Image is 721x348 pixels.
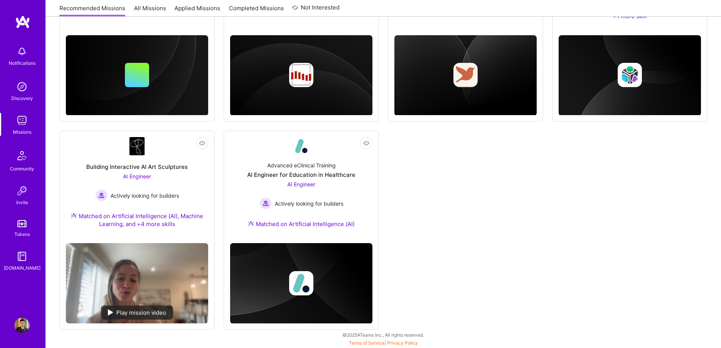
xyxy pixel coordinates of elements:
[15,15,30,29] img: logo
[14,113,30,128] img: teamwork
[16,198,28,206] div: Invite
[45,325,721,344] div: © 2025 ATeams Inc., All rights reserved.
[174,4,220,17] a: Applied Missions
[108,309,113,315] img: play
[618,63,642,87] img: Company logo
[267,161,336,169] div: Advanced eClinical Training
[289,271,313,295] img: Company logo
[387,340,418,346] a: Privacy Policy
[9,59,36,67] div: Notifications
[66,212,208,228] div: Matched on Artificial Intelligence (AI), Machine Learning, and +4 more skills
[66,137,208,237] a: Company LogoBuilding Interactive AI Art SculpturesAI Engineer Actively looking for buildersActive...
[95,189,107,201] img: Actively looking for builders
[10,165,34,173] div: Community
[349,340,418,346] span: |
[134,4,166,17] a: All Missions
[394,35,537,116] img: cover
[12,318,31,333] a: User Avatar
[363,140,369,146] i: icon EyeClosed
[247,171,355,179] div: AI Engineer for Education in Healthcare
[101,306,173,320] div: Play mission video
[13,147,31,165] img: Community
[230,137,372,237] a: Company LogoAdvanced eClinical TrainingAI Engineer for Education in HealthcareAI Engineer Activel...
[292,3,339,17] a: Not Interested
[230,243,372,324] img: cover
[260,197,272,209] img: Actively looking for builders
[199,140,205,146] i: icon EyeClosed
[14,249,30,264] img: guide book
[71,212,77,218] img: Ateam Purple Icon
[13,128,31,136] div: Missions
[66,243,208,323] img: No Mission
[129,137,145,155] img: Company Logo
[289,63,313,87] img: Company logo
[248,220,355,228] div: Matched on Artificial Intelligence (AI)
[248,220,254,226] img: Ateam Purple Icon
[229,4,284,17] a: Completed Missions
[287,181,315,187] span: AI Engineer
[559,35,701,116] img: cover
[453,63,478,87] img: Company logo
[111,192,179,200] span: Actively looking for builders
[349,340,385,346] a: Terms of Service
[230,35,372,116] img: cover
[14,44,30,59] img: bell
[11,94,33,102] div: Discovery
[14,318,30,333] img: User Avatar
[86,163,188,171] div: Building Interactive AI Art Sculptures
[59,4,125,17] a: Recommended Missions
[14,79,30,94] img: discovery
[17,220,26,227] img: tokens
[66,35,208,116] img: cover
[275,200,343,208] span: Actively looking for builders
[123,173,151,179] span: AI Engineer
[14,183,30,198] img: Invite
[4,264,40,272] div: [DOMAIN_NAME]
[292,137,310,155] img: Company Logo
[14,230,30,238] div: Tokens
